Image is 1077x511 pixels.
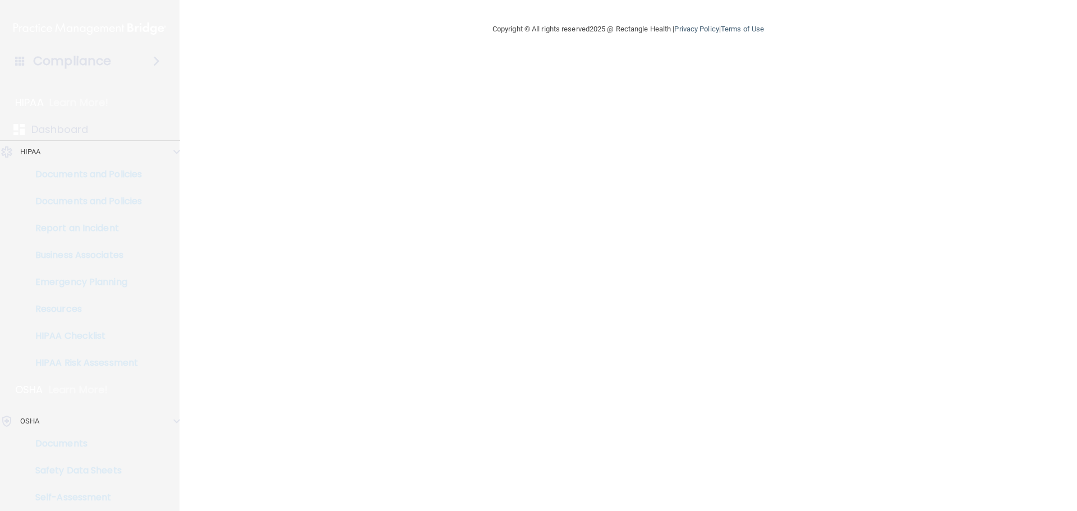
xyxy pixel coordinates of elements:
[424,11,833,47] div: Copyright © All rights reserved 2025 @ Rectangle Health | |
[13,17,166,40] img: PMB logo
[7,492,160,503] p: Self-Assessment
[7,277,160,288] p: Emergency Planning
[674,25,719,33] a: Privacy Policy
[15,96,44,109] p: HIPAA
[49,96,109,109] p: Learn More!
[7,303,160,315] p: Resources
[7,223,160,234] p: Report an Incident
[49,383,108,397] p: Learn More!
[33,53,111,69] h4: Compliance
[7,196,160,207] p: Documents and Policies
[7,465,160,476] p: Safety Data Sheets
[20,145,41,159] p: HIPAA
[7,438,160,449] p: Documents
[15,383,43,397] p: OSHA
[7,357,160,369] p: HIPAA Risk Assessment
[7,250,160,261] p: Business Associates
[20,415,39,428] p: OSHA
[31,123,88,136] p: Dashboard
[7,169,160,180] p: Documents and Policies
[13,124,25,135] img: dashboard.aa5b2476.svg
[13,123,163,136] a: Dashboard
[721,25,764,33] a: Terms of Use
[7,330,160,342] p: HIPAA Checklist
